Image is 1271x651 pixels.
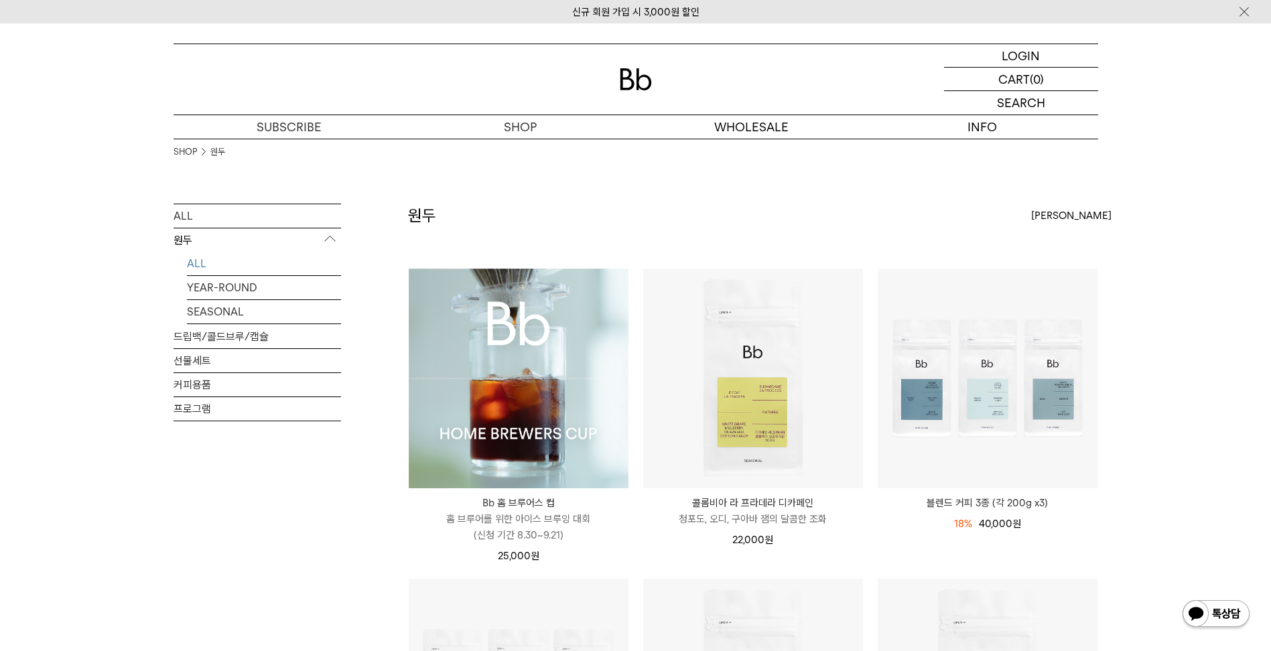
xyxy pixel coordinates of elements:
[409,511,628,543] p: 홈 브루어를 위한 아이스 브루잉 대회 (신청 기간 8.30~9.21)
[620,68,652,90] img: 로고
[210,145,225,159] a: 원두
[174,349,341,372] a: 선물세트
[174,325,341,348] a: 드립백/콜드브루/캡슐
[174,145,197,159] a: SHOP
[1181,599,1251,631] img: 카카오톡 채널 1:1 채팅 버튼
[405,115,636,139] a: SHOP
[409,495,628,543] a: Bb 홈 브루어스 컵 홈 브루어를 위한 아이스 브루잉 대회(신청 기간 8.30~9.21)
[572,6,699,18] a: 신규 회원 가입 시 3,000원 할인
[187,276,341,299] a: YEAR-ROUND
[764,534,773,546] span: 원
[732,534,773,546] span: 22,000
[954,516,972,532] div: 18%
[636,115,867,139] p: WHOLESALE
[498,550,539,562] span: 25,000
[409,269,628,488] img: Bb 홈 브루어스 컵
[174,397,341,421] a: 프로그램
[643,511,863,527] p: 청포도, 오디, 구아바 잼의 달콤한 조화
[174,115,405,139] a: SUBSCRIBE
[1012,518,1021,530] span: 원
[643,269,863,488] img: 콜롬비아 라 프라데라 디카페인
[643,495,863,527] a: 콜롬비아 라 프라데라 디카페인 청포도, 오디, 구아바 잼의 달콤한 조화
[998,68,1030,90] p: CART
[408,204,436,227] h2: 원두
[187,252,341,275] a: ALL
[187,300,341,323] a: SEASONAL
[531,550,539,562] span: 원
[409,495,628,511] p: Bb 홈 브루어스 컵
[878,269,1097,488] img: 블렌드 커피 3종 (각 200g x3)
[944,68,1098,91] a: CART (0)
[174,228,341,252] p: 원두
[997,91,1045,115] p: SEARCH
[1002,44,1040,67] p: LOGIN
[878,495,1097,511] a: 블렌드 커피 3종 (각 200g x3)
[979,518,1021,530] span: 40,000
[944,44,1098,68] a: LOGIN
[1031,208,1112,224] span: [PERSON_NAME]
[174,204,341,228] a: ALL
[1030,68,1044,90] p: (0)
[867,115,1098,139] p: INFO
[174,373,341,396] a: 커피용품
[643,495,863,511] p: 콜롬비아 라 프라데라 디카페인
